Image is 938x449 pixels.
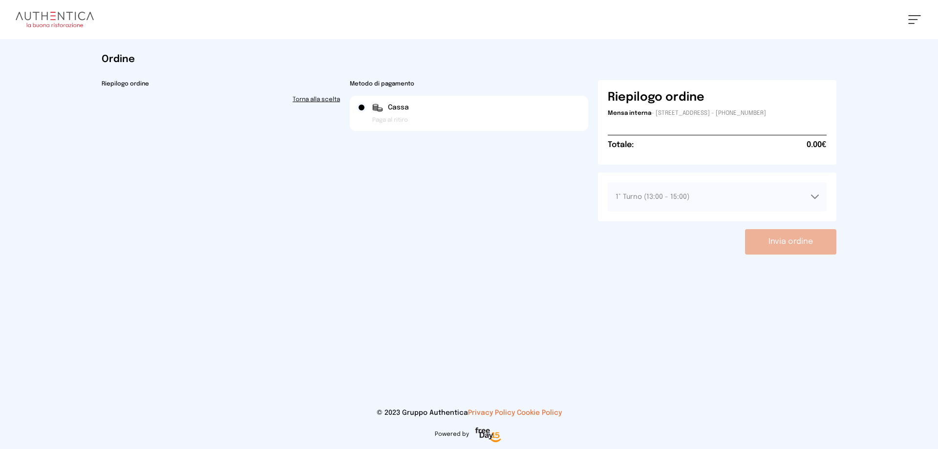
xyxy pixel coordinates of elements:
[16,12,94,27] img: logo.8f33a47.png
[807,139,827,151] span: 0.00€
[616,193,689,200] span: 1° Turno (13:00 - 15:00)
[608,109,827,117] p: - [STREET_ADDRESS] - [PHONE_NUMBER]
[517,409,562,416] a: Cookie Policy
[102,96,340,104] a: Torna alla scelta
[388,103,409,112] span: Cassa
[102,80,340,88] h2: Riepilogo ordine
[745,229,836,255] button: Invia ordine
[468,409,515,416] a: Privacy Policy
[473,426,504,445] img: logo-freeday.3e08031.png
[608,110,651,116] span: Mensa interna
[102,53,836,66] h1: Ordine
[608,139,634,151] h6: Totale:
[435,430,469,438] span: Powered by
[16,408,922,418] p: © 2023 Gruppo Authentica
[350,80,588,88] h2: Metodo di pagamento
[608,90,704,106] h6: Riepilogo ordine
[608,182,827,212] button: 1° Turno (13:00 - 15:00)
[372,116,408,124] span: Paga al ritiro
